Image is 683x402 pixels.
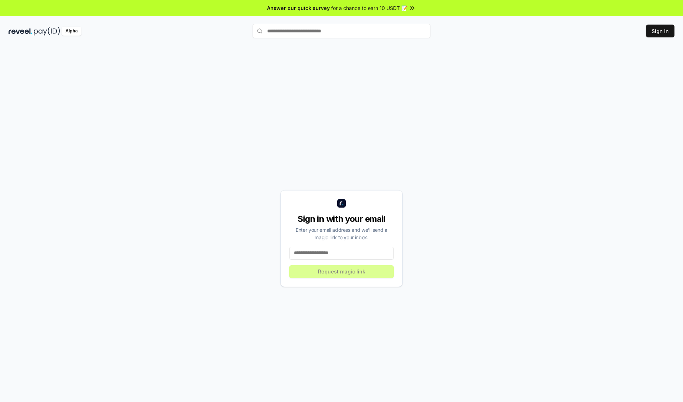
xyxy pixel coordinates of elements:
span: for a chance to earn 10 USDT 📝 [331,4,407,12]
span: Answer our quick survey [267,4,330,12]
img: logo_small [337,199,346,208]
div: Enter your email address and we’ll send a magic link to your inbox. [289,226,394,241]
img: reveel_dark [9,27,32,36]
div: Sign in with your email [289,213,394,225]
img: pay_id [34,27,60,36]
div: Alpha [62,27,81,36]
button: Sign In [646,25,674,37]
